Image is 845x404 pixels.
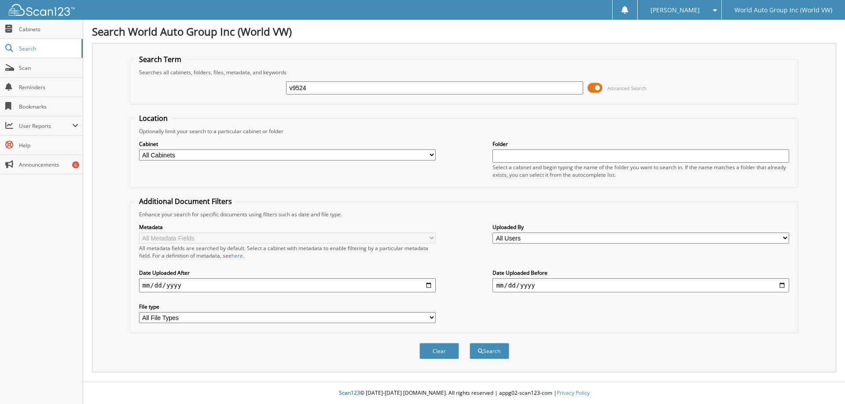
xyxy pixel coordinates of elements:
label: Uploaded By [492,223,789,231]
label: Cabinet [139,140,436,148]
legend: Location [135,113,172,123]
span: Advanced Search [607,85,647,91]
span: User Reports [19,122,72,130]
div: Searches all cabinets, folders, files, metadata, and keywords [135,69,794,76]
img: scan123-logo-white.svg [9,4,75,16]
legend: Search Term [135,55,186,64]
h1: Search World Auto Group Inc (World VW) [92,24,836,39]
input: end [492,278,789,292]
label: Date Uploaded After [139,269,436,277]
a: here [231,252,243,259]
legend: Additional Document Filters [135,197,236,206]
label: Metadata [139,223,436,231]
button: Search [470,343,509,359]
div: Select a cabinet and begin typing the name of the folder you want to search in. If the name match... [492,164,789,178]
div: © [DATE]-[DATE] [DOMAIN_NAME]. All rights reserved | appg02-scan123-com | [83,382,845,404]
span: Reminders [19,84,78,91]
div: All metadata fields are searched by default. Select a cabinet with metadata to enable filtering b... [139,244,436,259]
label: File type [139,303,436,310]
span: Scan [19,64,78,72]
span: Scan123 [339,389,360,397]
iframe: Chat Widget [801,362,845,404]
input: start [139,278,436,292]
label: Folder [492,140,789,148]
div: Enhance your search for specific documents using filters such as date and file type. [135,211,794,218]
span: Cabinets [19,25,78,33]
div: 6 [72,161,79,168]
button: Clear [419,343,459,359]
span: Bookmarks [19,103,78,110]
div: Optionally limit your search to a particular cabinet or folder [135,127,794,135]
span: [PERSON_NAME] [650,7,700,13]
a: Privacy Policy [557,389,590,397]
span: Help [19,142,78,149]
span: World Auto Group Inc (World VW) [735,7,832,13]
span: Search [19,45,77,52]
span: Announcements [19,161,78,168]
label: Date Uploaded Before [492,269,789,277]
